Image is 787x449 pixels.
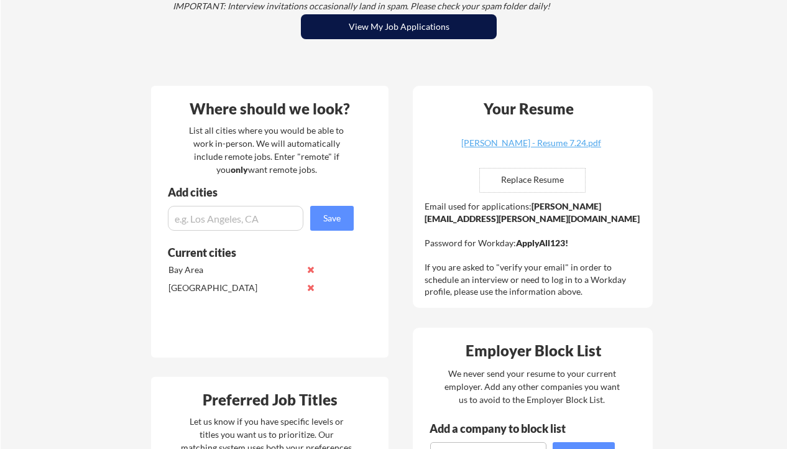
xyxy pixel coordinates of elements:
[457,139,605,147] div: [PERSON_NAME] - Resume 7.24.pdf
[310,206,354,231] button: Save
[231,164,248,175] strong: only
[168,206,303,231] input: e.g. Los Angeles, CA
[154,392,385,407] div: Preferred Job Titles
[181,124,352,176] div: List all cities where you would be able to work in-person. We will automatically include remote j...
[467,101,590,116] div: Your Resume
[301,14,497,39] button: View My Job Applications
[516,238,568,248] strong: ApplyAll123!
[168,282,300,294] div: [GEOGRAPHIC_DATA]
[457,139,605,158] a: [PERSON_NAME] - Resume 7.24.pdf
[418,343,649,358] div: Employer Block List
[173,1,550,11] em: IMPORTANT: Interview invitations occasionally land in spam. Please check your spam folder daily!
[154,101,385,116] div: Where should we look?
[430,423,585,434] div: Add a company to block list
[168,247,340,258] div: Current cities
[425,201,640,224] strong: [PERSON_NAME][EMAIL_ADDRESS][PERSON_NAME][DOMAIN_NAME]
[425,200,644,298] div: Email used for applications: Password for Workday: If you are asked to "verify your email" in ord...
[168,187,357,198] div: Add cities
[168,264,300,276] div: Bay Area
[443,367,620,406] div: We never send your resume to your current employer. Add any other companies you want us to avoid ...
